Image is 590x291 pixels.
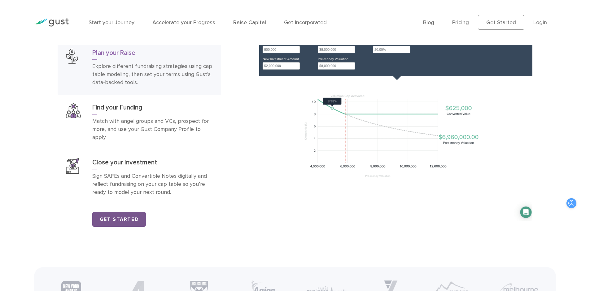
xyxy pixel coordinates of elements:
[233,19,266,26] a: Raise Capital
[92,62,213,87] p: Explore different fundraising strategies using cap table modeling, then set your terms using Gust...
[92,212,146,227] a: Get Started
[92,117,213,141] p: Match with angel groups and VCs, prospect for more, and use your Gust Company Profile to apply.
[66,49,78,64] img: Plan Your Raise
[152,19,215,26] a: Accelerate your Progress
[284,19,327,26] a: Get Incorporated
[533,19,547,26] a: Login
[452,19,469,26] a: Pricing
[58,95,221,150] a: Find Your FundingFind your FundingMatch with angel groups and VCs, prospect for more, and use you...
[92,172,213,196] p: Sign SAFEs and Convertible Notes digitally and reflect fundraising on your cap table so you’re re...
[92,158,213,169] h3: Close your Investment
[58,150,221,205] a: Close Your InvestmentClose your InvestmentSign SAFEs and Convertible Notes digitally and reflect ...
[89,19,134,26] a: Start your Journey
[478,15,524,30] a: Get Started
[92,103,213,114] h3: Find your Funding
[92,49,213,60] h3: Plan your Raise
[259,11,532,221] img: Plan Your Raise
[58,40,221,95] a: Plan Your RaisePlan your RaiseExplore different fundraising strategies using cap table modeling, ...
[34,18,69,27] img: Gust Logo
[66,103,81,118] img: Find Your Funding
[423,19,434,26] a: Blog
[66,158,79,174] img: Close Your Investment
